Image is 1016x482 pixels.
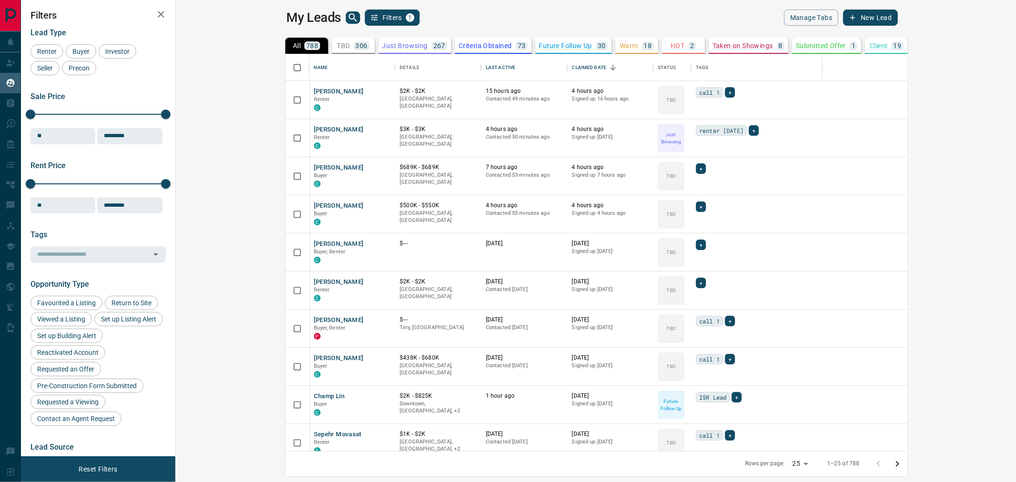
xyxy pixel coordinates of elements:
[314,125,364,134] button: [PERSON_NAME]
[314,201,364,211] button: [PERSON_NAME]
[105,296,158,310] div: Return to Site
[728,316,732,326] span: +
[644,42,652,49] p: 18
[314,219,321,225] div: condos.ca
[725,316,735,326] div: +
[699,354,720,364] span: call 1
[572,248,649,255] p: Signed up [DATE]
[314,278,364,287] button: [PERSON_NAME]
[314,354,364,363] button: [PERSON_NAME]
[62,61,96,75] div: Precon
[314,54,328,81] div: Name
[400,400,476,415] p: Calgary North, Waterloo
[314,104,321,111] div: condos.ca
[486,430,563,438] p: [DATE]
[407,14,413,21] span: 1
[400,171,476,186] p: [GEOGRAPHIC_DATA], [GEOGRAPHIC_DATA]
[667,325,676,332] p: TBD
[843,10,898,26] button: New Lead
[572,54,607,81] div: Claimed Date
[314,211,328,217] span: Buyer
[30,44,63,59] div: Renter
[486,201,563,210] p: 4 hours ago
[356,42,368,49] p: 306
[779,42,783,49] p: 8
[30,280,89,289] span: Opportunity Type
[699,164,703,173] span: +
[30,161,66,170] span: Rent Price
[34,365,98,373] span: Requested an Offer
[30,10,166,21] h2: Filters
[699,392,726,402] span: ISR Lead
[572,133,649,141] p: Signed up [DATE]
[486,163,563,171] p: 7 hours ago
[572,316,649,324] p: [DATE]
[34,398,102,406] span: Requested a Viewing
[572,286,649,293] p: Signed up [DATE]
[606,61,620,74] button: Sort
[486,171,563,179] p: Contacted 53 minutes ago
[486,286,563,293] p: Contacted [DATE]
[728,431,732,440] span: +
[667,439,676,446] p: TBD
[699,431,720,440] span: call 1
[34,64,56,72] span: Seller
[486,133,563,141] p: Contacted 50 minutes ago
[30,28,66,37] span: Lead Type
[486,438,563,446] p: Contacted [DATE]
[400,362,476,377] p: [GEOGRAPHIC_DATA], [GEOGRAPHIC_DATA]
[827,460,859,468] p: 1–25 of 788
[314,257,321,263] div: condos.ca
[852,42,855,49] p: 1
[102,48,133,55] span: Investor
[395,54,481,81] div: Details
[572,324,649,331] p: Signed up [DATE]
[314,163,364,172] button: [PERSON_NAME]
[400,133,476,148] p: [GEOGRAPHIC_DATA], [GEOGRAPHIC_DATA]
[99,44,136,59] div: Investor
[572,278,649,286] p: [DATE]
[65,64,93,72] span: Precon
[314,240,364,249] button: [PERSON_NAME]
[30,395,105,409] div: Requested a Viewing
[306,42,318,49] p: 788
[30,312,92,326] div: Viewed a Listing
[486,87,563,95] p: 15 hours ago
[671,42,684,49] p: HOT
[433,42,445,49] p: 267
[752,126,755,135] span: +
[572,438,649,446] p: Signed up [DATE]
[314,249,346,255] span: Buyer, Renter
[732,392,742,402] div: +
[30,442,74,452] span: Lead Source
[314,392,344,401] button: Champ Lin
[735,392,738,402] span: +
[667,249,676,256] p: TBD
[314,325,346,331] span: Buyer, Renter
[34,415,118,422] span: Contact an Agent Request
[30,61,60,75] div: Seller
[658,54,676,81] div: Status
[34,382,140,390] span: Pre-Construction Form Submitted
[98,315,160,323] span: Set up Listing Alert
[337,42,350,49] p: TBD
[667,172,676,180] p: TBD
[539,42,592,49] p: Future Follow Up
[481,54,567,81] div: Last Active
[400,430,476,438] p: $1K - $2K
[34,332,100,340] span: Set up Building Alert
[400,240,476,248] p: $---
[486,362,563,370] p: Contacted [DATE]
[94,312,163,326] div: Set up Listing Alert
[400,354,476,362] p: $438K - $680K
[572,400,649,408] p: Signed up [DATE]
[572,95,649,103] p: Signed up 16 hours ago
[382,42,428,49] p: Just Browsing
[400,163,476,171] p: $689K - $689K
[486,210,563,217] p: Contacted 55 minutes ago
[400,438,476,453] p: Midtown | Central, Toronto
[314,430,362,439] button: Sepehr Movasat
[314,96,330,102] span: Renter
[796,42,846,49] p: Submitted Offer
[696,240,706,250] div: +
